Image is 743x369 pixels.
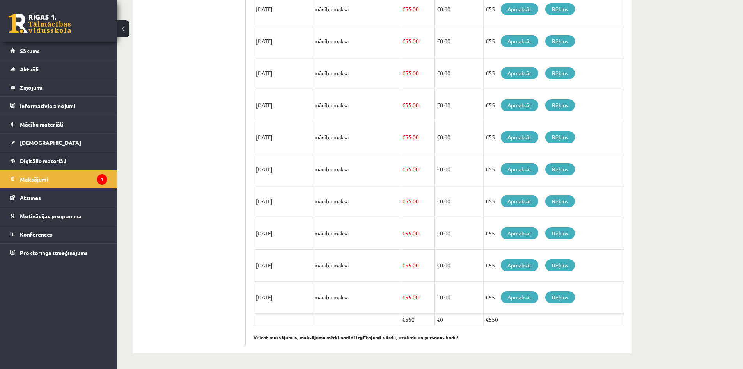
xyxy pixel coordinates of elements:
span: € [402,102,405,109]
a: Rēķins [545,227,575,239]
span: Proktoringa izmēģinājums [20,249,88,256]
a: Sākums [10,42,107,60]
a: Rēķins [545,3,575,15]
td: [DATE] [254,153,312,185]
td: €55 [483,89,624,121]
a: Informatīvie ziņojumi [10,97,107,115]
span: Motivācijas programma [20,212,82,219]
span: € [437,230,440,237]
td: 0.00 [434,282,483,314]
td: mācību maksa [312,57,400,89]
a: Rēķins [545,35,575,47]
td: 0.00 [434,89,483,121]
a: Apmaksāt [501,99,538,111]
td: 55.00 [400,250,435,282]
a: Apmaksāt [501,3,538,15]
a: Rēķins [545,195,575,207]
td: mācību maksa [312,121,400,153]
a: Digitālie materiāli [10,152,107,170]
td: 55.00 [400,57,435,89]
td: mācību maksa [312,89,400,121]
a: Rēķins [545,291,575,303]
a: Apmaksāt [501,227,538,239]
td: €550 [400,314,435,326]
td: 0.00 [434,185,483,217]
a: Atzīmes [10,189,107,207]
td: 0.00 [434,250,483,282]
a: Motivācijas programma [10,207,107,225]
span: € [402,230,405,237]
a: Konferences [10,225,107,243]
span: € [402,70,405,77]
span: € [402,166,405,173]
td: 55.00 [400,282,435,314]
td: [DATE] [254,121,312,153]
td: €55 [483,25,624,57]
a: Apmaksāt [501,35,538,47]
td: mācību maksa [312,282,400,314]
a: Rēķins [545,99,575,111]
span: € [402,5,405,12]
td: [DATE] [254,89,312,121]
a: Apmaksāt [501,291,538,303]
td: €0 [434,314,483,326]
td: 55.00 [400,121,435,153]
td: €550 [483,314,624,326]
span: € [437,198,440,205]
a: Rēķins [545,131,575,143]
a: Mācību materiāli [10,115,107,133]
span: € [437,102,440,109]
b: Veicot maksājumus, maksājuma mērķī norādi izglītojamā vārdu, uzvārdu un personas kodu! [254,334,458,340]
span: Konferences [20,231,53,238]
td: €55 [483,217,624,250]
a: Rīgas 1. Tālmācības vidusskola [9,14,71,33]
a: Apmaksāt [501,195,538,207]
td: €55 [483,250,624,282]
span: € [437,37,440,45]
span: € [437,294,440,301]
a: Apmaksāt [501,163,538,175]
a: Rēķins [545,259,575,271]
span: Atzīmes [20,194,41,201]
a: [DEMOGRAPHIC_DATA] [10,134,107,152]
legend: Ziņojumi [20,78,107,96]
td: 55.00 [400,89,435,121]
td: mācību maksa [312,185,400,217]
span: Digitālie materiāli [20,157,66,164]
a: Apmaksāt [501,67,538,79]
legend: Maksājumi [20,170,107,188]
legend: Informatīvie ziņojumi [20,97,107,115]
span: Sākums [20,47,40,54]
span: Aktuāli [20,66,39,73]
td: €55 [483,282,624,314]
span: € [437,166,440,173]
span: € [437,70,440,77]
td: €55 [483,57,624,89]
td: mācību maksa [312,153,400,185]
a: Rēķins [545,163,575,175]
a: Proktoringa izmēģinājums [10,244,107,262]
span: € [402,294,405,301]
td: [DATE] [254,250,312,282]
a: Rēķins [545,67,575,79]
td: 55.00 [400,25,435,57]
a: Apmaksāt [501,259,538,271]
a: Maksājumi1 [10,170,107,188]
td: [DATE] [254,217,312,250]
span: € [402,37,405,45]
td: €55 [483,185,624,217]
td: [DATE] [254,185,312,217]
td: 0.00 [434,153,483,185]
td: 0.00 [434,121,483,153]
td: 55.00 [400,153,435,185]
td: mācību maksa [312,25,400,57]
span: € [402,262,405,269]
td: 0.00 [434,57,483,89]
td: 55.00 [400,185,435,217]
a: Aktuāli [10,60,107,78]
span: € [437,262,440,269]
span: € [437,134,440,141]
td: 55.00 [400,217,435,250]
a: Ziņojumi [10,78,107,96]
td: mācību maksa [312,217,400,250]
